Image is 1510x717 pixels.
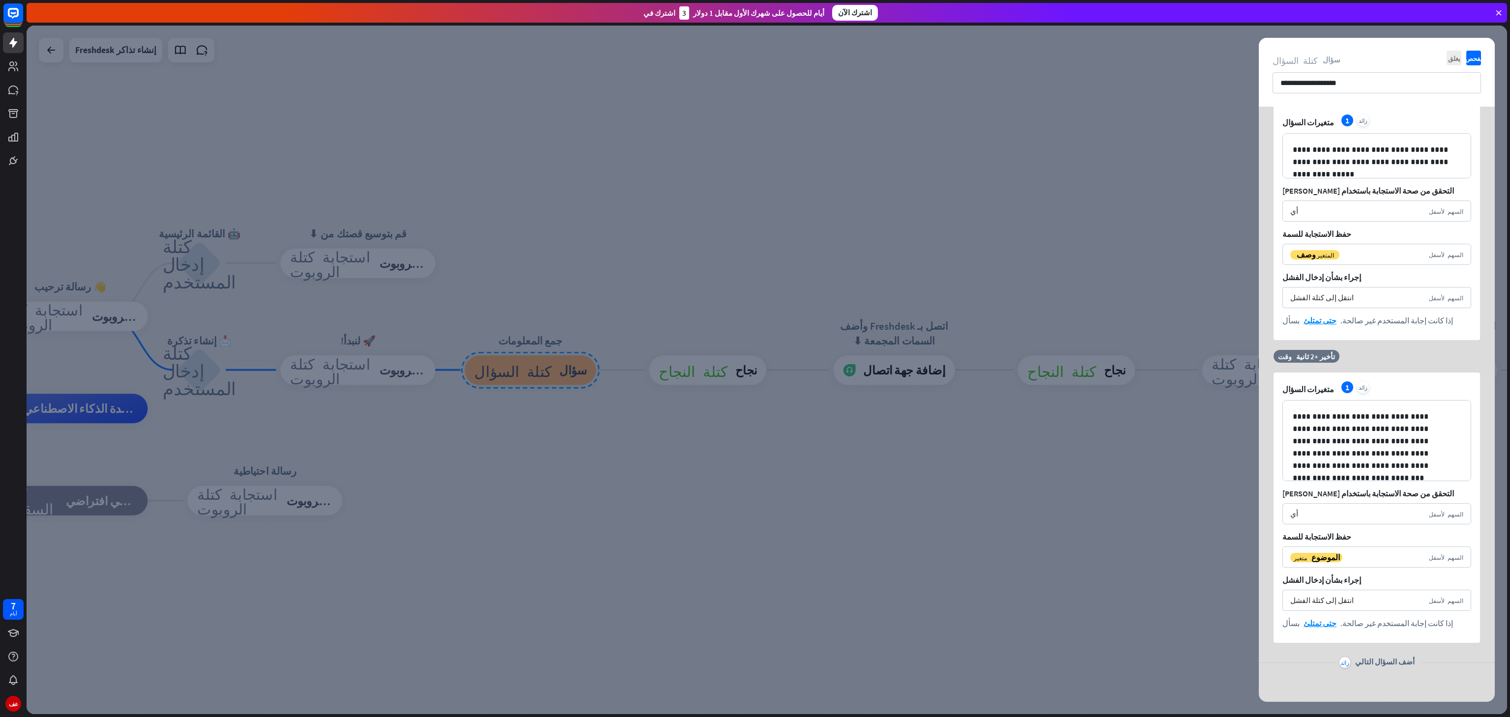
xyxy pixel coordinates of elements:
font: إجراء بشأن إدخال الفشل [1282,575,1361,585]
font: اشترك في [643,8,675,18]
font: بسأل [1282,618,1300,628]
font: أي [1290,206,1298,216]
font: السهم لأسفل [1429,511,1463,517]
font: تأخير +2 ثانية [1296,352,1335,361]
font: 7 [11,600,16,612]
font: حتى تمتلئ [1304,315,1336,325]
font: يفحص [1465,55,1482,61]
font: أيام للحصول على شهرك الأول مقابل 1 دولار [693,8,824,18]
font: انتقل إلى كتلة الفشل [1290,596,1354,605]
font: الموضوع [1311,552,1340,562]
font: السهم لأسفل [1429,208,1463,214]
font: السهم لأسفل [1429,554,1463,560]
font: متغير [1294,555,1307,561]
font: سؤال [1323,55,1340,64]
font: السهم لأسفل [1429,295,1463,301]
font: 1 [1345,382,1349,392]
font: انتقل إلى كتلة الفشل [1290,293,1354,302]
font: حتى تمتلئ [1304,618,1336,628]
font: بسأل [1282,315,1300,325]
a: 7 أيام [3,599,24,620]
font: اشترك الآن [838,8,872,17]
font: التحقق من صحة الاستجابة باستخدام [PERSON_NAME] [1282,186,1454,196]
font: وصف [1297,250,1316,259]
font: إذا كانت إجابة المستخدم غير صالحة. [1340,315,1453,325]
font: متغيرات السؤال [1282,117,1334,127]
font: كتلة السؤال [1273,56,1318,64]
font: حفظ الاستجابة للسمة [1282,229,1351,239]
font: 3 [682,8,686,18]
font: إجراء بشأن إدخال الفشل [1282,272,1361,282]
div: عف [5,696,21,712]
font: أضف السؤال التالي [1355,657,1415,666]
font: حفظ الاستجابة للسمة [1282,532,1351,542]
font: أيام [10,610,17,617]
font: متغيرات السؤال [1282,384,1334,394]
font: زائد [1359,117,1367,123]
font: السهم لأسفل [1429,598,1463,603]
font: السهم لأسفل [1429,252,1463,258]
font: يغلق [1448,55,1460,61]
font: إذا كانت إجابة المستخدم غير صالحة. [1340,618,1453,628]
font: المتغير [1317,252,1334,258]
font: أي [1290,509,1298,518]
font: 1 [1345,115,1349,125]
font: زائد [1359,384,1367,390]
font: وقت [1278,353,1292,360]
font: التحقق من صحة الاستجابة باستخدام [PERSON_NAME] [1282,488,1454,498]
font: زائد [1340,660,1349,665]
